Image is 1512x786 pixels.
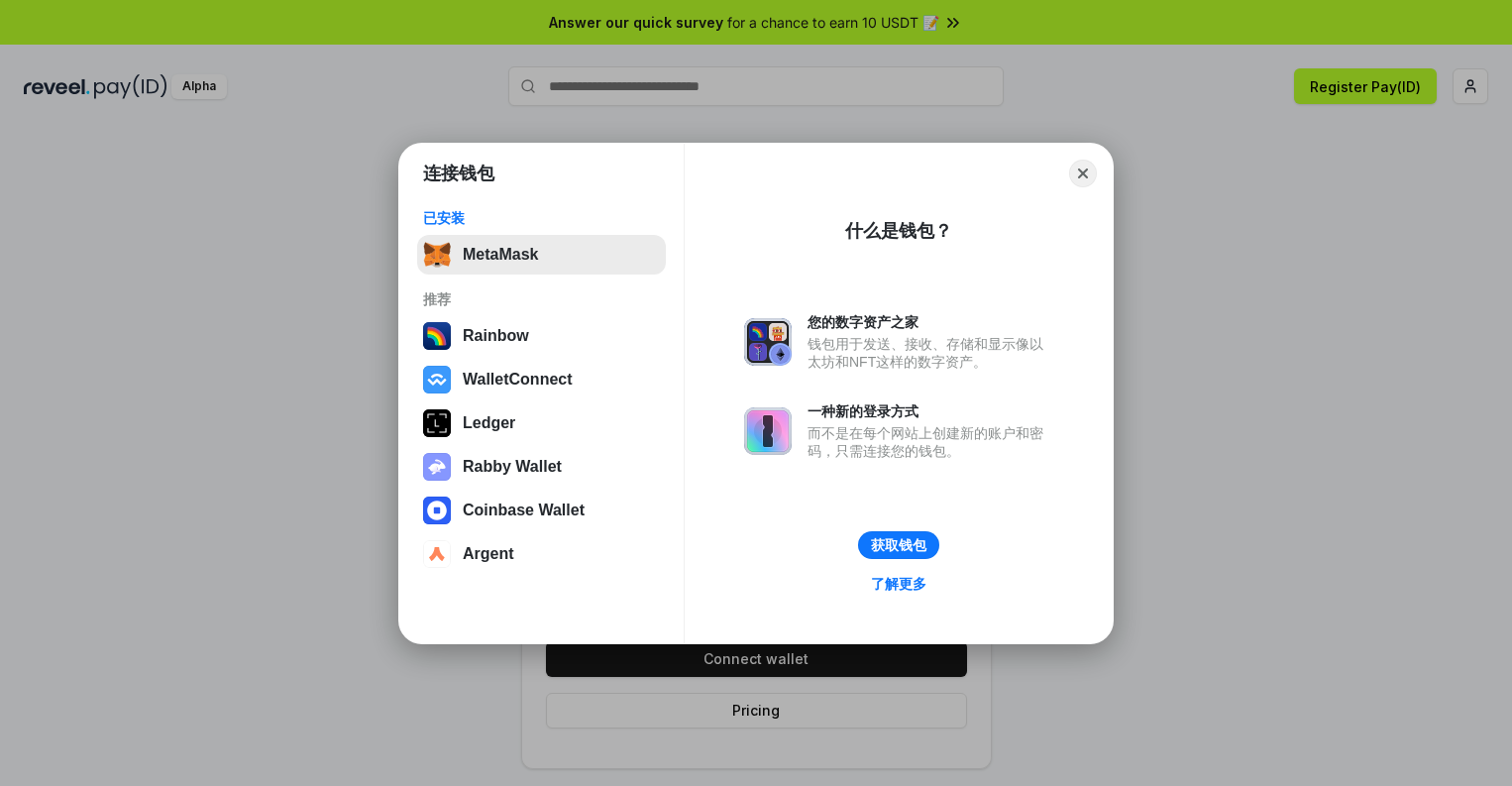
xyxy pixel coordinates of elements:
div: 推荐 [423,290,660,308]
button: WalletConnect [417,360,666,399]
button: Ledger [417,403,666,443]
img: svg+xml,%3Csvg%20width%3D%2228%22%20height%3D%2228%22%20viewBox%3D%220%200%2028%2028%22%20fill%3D... [423,497,451,524]
button: MetaMask [417,235,666,275]
button: Coinbase Wallet [417,491,666,530]
div: 了解更多 [871,575,926,593]
div: Ledger [463,414,515,432]
div: 什么是钱包？ [845,219,952,243]
div: Argent [463,545,514,563]
img: svg+xml,%3Csvg%20fill%3D%22none%22%20height%3D%2233%22%20viewBox%3D%220%200%2035%2033%22%20width%... [423,241,451,269]
img: svg+xml,%3Csvg%20xmlns%3D%22http%3A%2F%2Fwww.w3.org%2F2000%2Fsvg%22%20fill%3D%22none%22%20viewBox... [744,318,792,366]
div: Rabby Wallet [463,458,562,476]
div: 您的数字资产之家 [808,313,1053,331]
button: 获取钱包 [858,531,939,559]
button: Rainbow [417,316,666,356]
img: svg+xml,%3Csvg%20xmlns%3D%22http%3A%2F%2Fwww.w3.org%2F2000%2Fsvg%22%20width%3D%2228%22%20height%3... [423,409,451,437]
img: svg+xml,%3Csvg%20xmlns%3D%22http%3A%2F%2Fwww.w3.org%2F2000%2Fsvg%22%20fill%3D%22none%22%20viewBox... [423,453,451,481]
img: svg+xml,%3Csvg%20xmlns%3D%22http%3A%2F%2Fwww.w3.org%2F2000%2Fsvg%22%20fill%3D%22none%22%20viewBox... [744,407,792,455]
div: 钱包用于发送、接收、存储和显示像以太坊和NFT这样的数字资产。 [808,335,1053,371]
div: 一种新的登录方式 [808,402,1053,420]
img: svg+xml,%3Csvg%20width%3D%2228%22%20height%3D%2228%22%20viewBox%3D%220%200%2028%2028%22%20fill%3D... [423,540,451,568]
div: WalletConnect [463,371,573,389]
div: 已安装 [423,209,660,227]
img: svg+xml,%3Csvg%20width%3D%22120%22%20height%3D%22120%22%20viewBox%3D%220%200%20120%20120%22%20fil... [423,322,451,350]
button: Rabby Wallet [417,447,666,487]
div: 获取钱包 [871,536,926,554]
h1: 连接钱包 [423,162,494,185]
div: MetaMask [463,246,538,264]
button: Close [1069,160,1097,187]
button: Argent [417,534,666,574]
a: 了解更多 [859,571,938,597]
img: svg+xml,%3Csvg%20width%3D%2228%22%20height%3D%2228%22%20viewBox%3D%220%200%2028%2028%22%20fill%3D... [423,366,451,393]
div: Rainbow [463,327,529,345]
div: Coinbase Wallet [463,502,585,519]
div: 而不是在每个网站上创建新的账户和密码，只需连接您的钱包。 [808,424,1053,460]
